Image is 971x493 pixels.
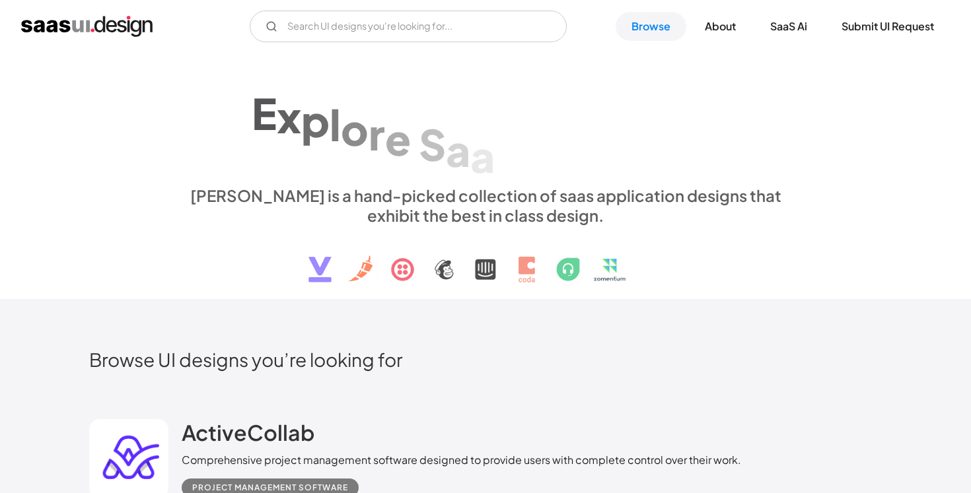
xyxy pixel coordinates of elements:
[277,91,301,142] div: x
[182,452,741,468] div: Comprehensive project management software designed to provide users with complete control over th...
[252,87,277,138] div: E
[21,16,153,37] a: home
[330,99,341,150] div: l
[250,11,567,42] input: Search UI designs you're looking for...
[826,12,950,41] a: Submit UI Request
[182,419,314,452] a: ActiveCollab
[446,124,470,175] div: a
[182,185,789,225] div: [PERSON_NAME] is a hand-picked collection of saas application designs that exhibit the best in cl...
[182,419,314,445] h2: ActiveCollab
[495,137,522,187] div: S
[369,108,385,159] div: r
[182,71,789,173] h1: Explore SaaS UI design patterns & interactions.
[89,348,882,371] h2: Browse UI designs you’re looking for
[616,12,686,41] a: Browse
[689,12,752,41] a: About
[470,131,495,181] div: a
[754,12,823,41] a: SaaS Ai
[341,103,369,154] div: o
[385,113,411,164] div: e
[250,11,567,42] form: Email Form
[301,94,330,145] div: p
[285,225,686,294] img: text, icon, saas logo
[419,119,446,170] div: S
